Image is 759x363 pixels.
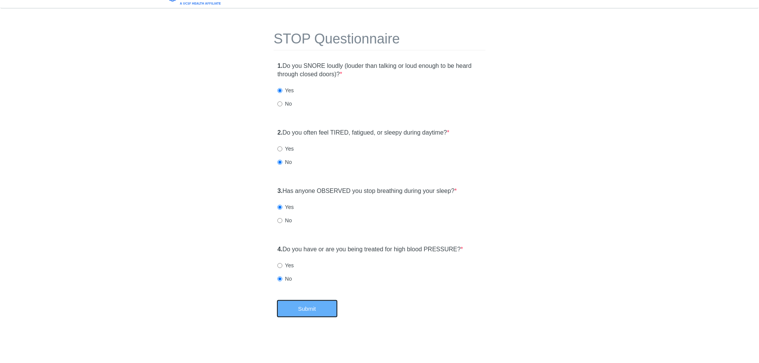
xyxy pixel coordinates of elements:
[277,63,282,69] strong: 1.
[277,146,282,151] input: Yes
[277,246,282,252] strong: 4.
[277,275,292,283] label: No
[277,101,282,106] input: No
[277,87,294,94] label: Yes
[277,128,450,137] label: Do you often feel TIRED, fatigued, or sleepy during daytime?
[277,276,282,281] input: No
[277,217,292,224] label: No
[277,100,292,108] label: No
[277,188,282,194] strong: 3.
[277,262,294,269] label: Yes
[274,31,485,50] h1: STOP Questionnaire
[277,203,294,211] label: Yes
[277,160,282,165] input: No
[277,62,482,79] label: Do you SNORE loudly (louder than talking or loud enough to be heard through closed doors)?
[277,187,457,196] label: Has anyone OBSERVED you stop breathing during your sleep?
[277,88,282,93] input: Yes
[277,129,282,136] strong: 2.
[277,218,282,223] input: No
[277,263,282,268] input: Yes
[277,145,294,153] label: Yes
[277,205,282,210] input: Yes
[277,300,338,318] button: Submit
[277,245,463,254] label: Do you have or are you being treated for high blood PRESSURE?
[277,158,292,166] label: No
